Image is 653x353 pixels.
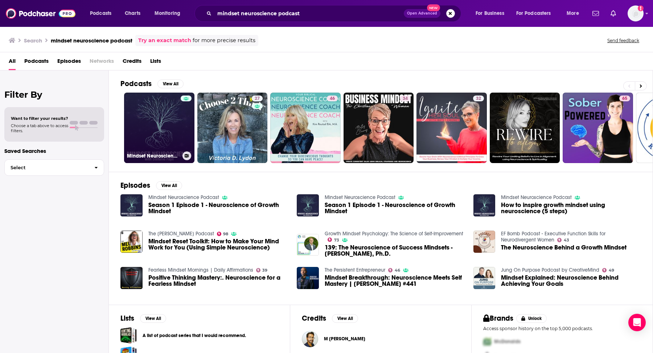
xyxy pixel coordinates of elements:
[120,8,145,19] a: Charts
[120,314,134,323] h2: Lists
[148,202,288,214] a: Season 1 Episode 1 - Neuroscience of Growth Mindset
[120,314,166,323] a: ListsView All
[302,331,318,347] img: M Salek
[324,336,365,342] span: M [PERSON_NAME]
[252,96,263,101] a: 27
[256,268,268,272] a: 39
[403,95,408,102] span: 34
[512,8,562,19] button: open menu
[201,5,468,22] div: Search podcasts, credits, & more...
[120,181,150,190] h2: Episodes
[90,55,114,70] span: Networks
[4,147,104,154] p: Saved Searches
[325,231,463,237] a: Growth Mindset Psychology: The Science of Self-Improvement
[400,96,411,101] a: 34
[325,244,465,257] a: 139: The Neuroscience of Success Mindsets - Ryan Gottfredson, Ph.D.
[325,202,465,214] a: Season 1 Episode 1 - Neuroscience of Growth Mindset
[501,231,605,243] a: EF Bomb Podcast - Executive Function Skills for Neurodivergent Women
[255,95,260,102] span: 27
[148,275,288,287] a: Positive Thinking Mastery:. Neuroscience for a Fearless Mindset
[330,95,335,102] span: 46
[120,267,143,289] img: Positive Thinking Mastery:. Neuroscience for a Fearless Mindset
[628,5,644,21] img: User Profile
[327,96,338,101] a: 46
[51,37,132,44] h3: mindset neuroscience podcast
[148,231,214,237] a: The Mel Robbins Podcast
[473,267,496,289] img: Mindset Explained: Neuroscience Behind Achieving Your Goals
[608,7,619,20] a: Show notifications dropdown
[501,194,572,200] a: Mindset Neuroscience Podcast
[480,334,494,349] img: First Pro Logo
[483,326,641,331] p: Access sponsor history on the top 5,000 podcasts.
[628,5,644,21] span: Logged in as TeemsPR
[5,165,89,170] span: Select
[501,267,599,273] a: Jung On Purpose Podcast by CreativeMind
[501,244,627,251] a: The Neuroscience Behind a Growth Mindset
[325,275,465,287] span: Mindset Breakthrough: Neuroscience Meets Self Mastery | [PERSON_NAME] #441
[11,123,68,133] span: Choose a tab above to access filters.
[476,8,504,19] span: For Business
[332,314,358,323] button: View All
[140,314,166,323] button: View All
[605,37,641,44] button: Send feedback
[120,327,137,344] a: A list of podcast series that I would recommend.
[214,8,404,19] input: Search podcasts, credits, & more...
[148,194,219,200] a: Mindset Neuroscience Podcast
[262,269,267,272] span: 39
[123,55,141,70] span: Credits
[11,116,68,121] span: Want to filter your results?
[473,96,484,101] a: 32
[24,55,49,70] a: Podcasts
[6,7,75,20] a: Podchaser - Follow, Share and Rate Podcasts
[388,268,400,272] a: 46
[416,93,487,163] a: 32
[157,80,184,88] button: View All
[125,8,140,19] span: Charts
[483,314,513,323] h2: Brands
[150,55,161,70] a: Lists
[628,5,644,21] button: Show profile menu
[557,238,569,242] a: 43
[516,8,551,19] span: For Podcasters
[120,231,143,253] img: Mindset Reset Toolkit: How to Make Your Mind Work for You (Using Simple Neuroscience)
[297,234,319,256] img: 139: The Neuroscience of Success Mindsets - Ryan Gottfredson, Ph.D.
[120,79,184,88] a: PodcastsView All
[395,269,400,272] span: 46
[120,194,143,216] img: Season 1 Episode 1 - Neuroscience of Growth Mindset
[325,244,465,257] span: 139: The Neuroscience of Success Mindsets - [PERSON_NAME], Ph.D.
[473,231,496,253] img: The Neuroscience Behind a Growth Mindset
[143,332,246,340] a: A list of podcast series that I would recommend.
[57,55,81,70] a: Episodes
[328,238,339,242] a: 73
[564,239,569,242] span: 43
[302,314,326,323] h2: Credits
[120,181,182,190] a: EpisodesView All
[149,8,190,19] button: open menu
[9,55,16,70] span: All
[590,7,602,20] a: Show notifications dropdown
[85,8,121,19] button: open menu
[501,275,641,287] span: Mindset Explained: Neuroscience Behind Achieving Your Goals
[619,96,630,101] a: 65
[471,8,513,19] button: open menu
[223,232,228,236] span: 98
[138,36,191,45] a: Try an exact match
[302,327,460,350] button: M SalekM Salek
[516,314,547,323] button: Unlock
[155,8,180,19] span: Monitoring
[602,268,614,272] a: 49
[334,239,339,242] span: 73
[302,314,358,323] a: CreditsView All
[120,79,152,88] h2: Podcasts
[427,4,440,11] span: New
